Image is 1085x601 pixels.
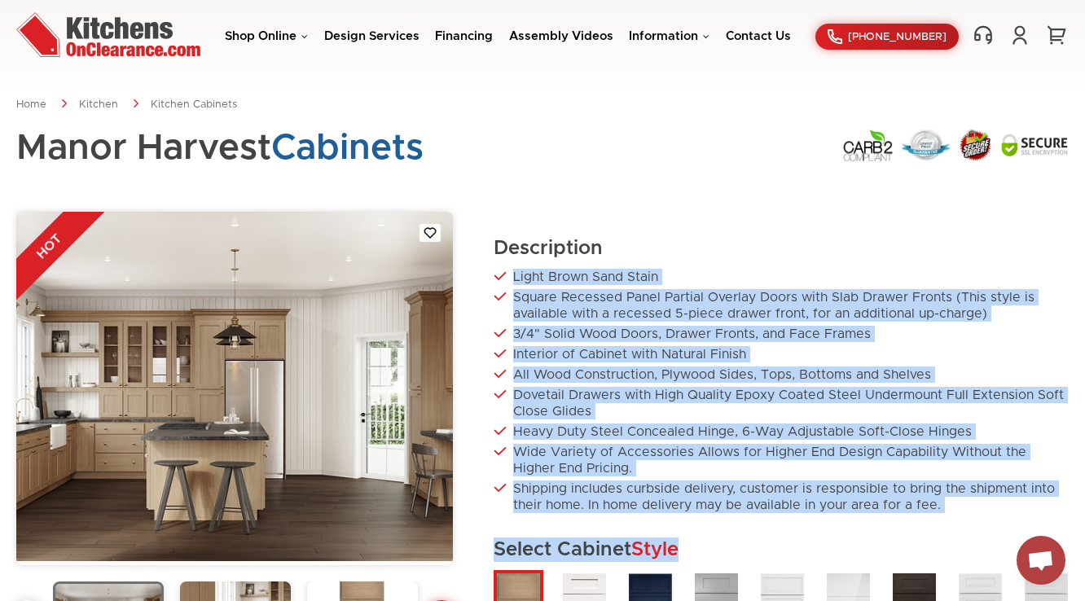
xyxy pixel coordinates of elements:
[494,289,1069,322] li: Square Recessed Panel Partial Overlay Doors with Slab Drawer Fronts (This style is available with...
[225,30,308,42] a: Shop Online
[494,423,1069,440] li: Heavy Duty Steel Concealed Hinge, 6-Way Adjustable Soft-Close Hinges
[1000,133,1069,157] img: Secure SSL Encyption
[494,387,1069,419] li: Dovetail Drawers with High Quality Epoxy Coated Steel Undermount Full Extension Soft Close Glides
[435,30,493,42] a: Financing
[16,99,46,110] a: Home
[842,129,894,162] img: Carb2 Compliant
[16,129,424,168] h1: Manor Harvest
[494,236,1069,261] h2: Description
[901,129,951,161] img: Lowest Price Guarantee
[494,480,1069,513] li: Shipping includes curbside delivery, customer is responsible to bring the shipment into their hom...
[494,346,1069,362] li: Interior of Cabinet with Natural Finish
[726,30,791,42] a: Contact Us
[631,540,679,559] span: Style
[494,366,1069,383] li: All Wood Construction, Plywood Sides, Tops, Bottoms and Shelves
[151,99,237,110] a: Kitchen Cabinets
[494,444,1069,476] li: Wide Variety of Accessories Allows for Higher End Design Capability Without the Higher End Pricing.
[509,30,613,42] a: Assembly Videos
[16,212,453,561] img: gallery_36_19108_19109_6_MHV_1.1.jpg
[324,30,420,42] a: Design Services
[848,32,947,42] span: [PHONE_NUMBER]
[271,130,424,166] span: Cabinets
[16,12,200,57] img: Kitchens On Clearance
[1017,536,1065,585] div: Open chat
[494,269,1069,285] li: Light Brown Sand Stain
[958,129,993,161] img: Secure Order
[79,99,118,110] a: Kitchen
[629,30,709,42] a: Information
[494,537,1069,562] h2: Select Cabinet
[815,24,959,50] a: [PHONE_NUMBER]
[494,326,1069,342] li: 3/4" Solid Wood Doors, Drawer Fronts, and Face Frames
